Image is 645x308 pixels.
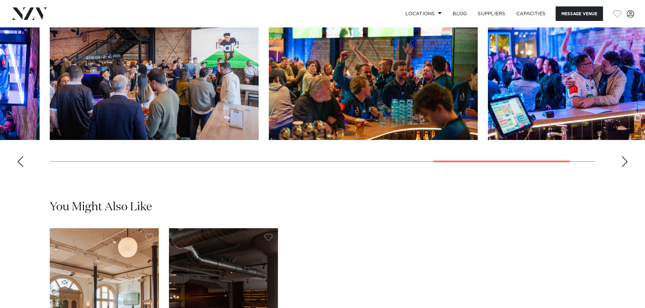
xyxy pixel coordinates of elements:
[447,6,472,21] a: BLOG
[511,6,551,21] a: Capacities
[556,6,603,21] button: Message Venue
[11,7,48,20] img: nzv-logo.png
[472,6,511,21] a: SUPPLIERS
[400,6,447,21] a: Locations
[50,199,152,215] h2: You Might Also Like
